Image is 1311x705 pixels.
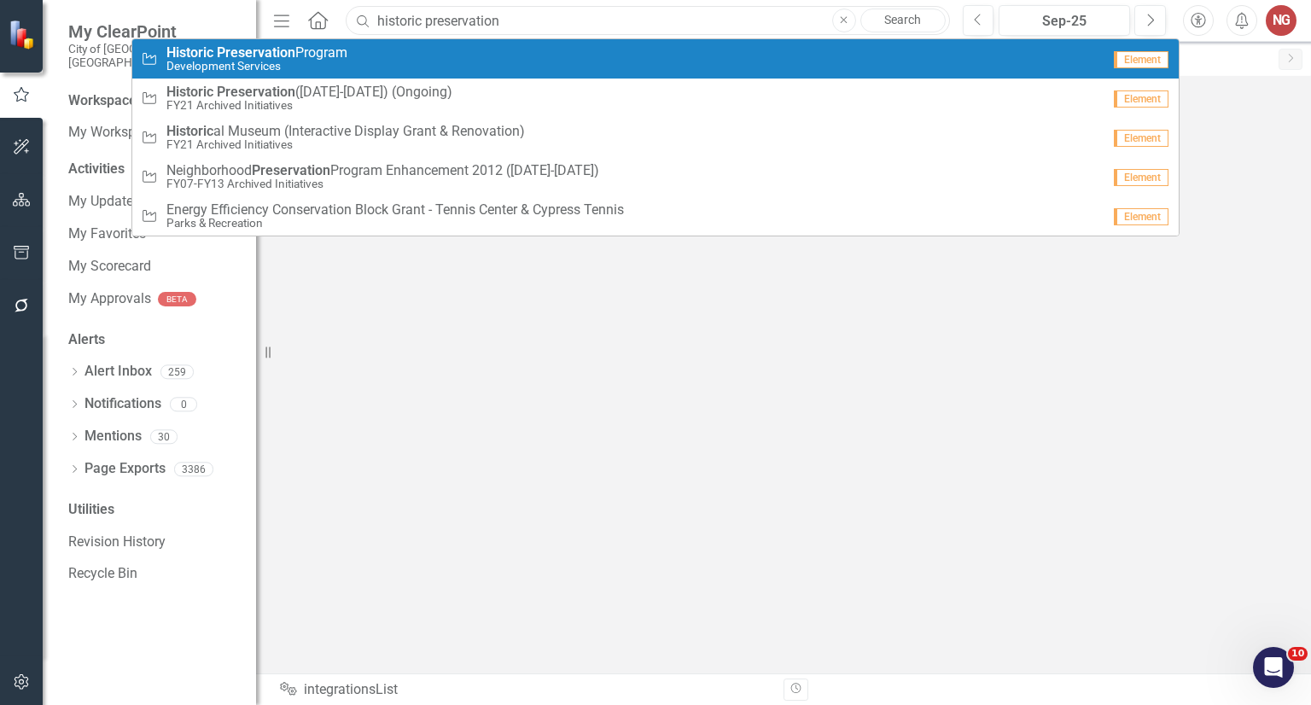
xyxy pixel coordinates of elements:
[68,224,239,244] a: My Favorites
[132,39,1180,79] a: PreservationProgramDevelopment ServicesElement
[132,79,1180,118] a: Preservation([DATE]-[DATE]) (Ongoing)FY21 Archived InitiativesElement
[1114,169,1168,186] span: Element
[68,21,239,42] span: My ClearPoint
[166,178,599,190] small: FY07-FY13 Archived Initiatives
[166,99,452,112] small: FY21 Archived Initiatives
[68,289,151,309] a: My Approvals
[132,196,1180,236] a: Energy Efficiency Conservation Block Grant - Tennis Center & Cypress TennisParks & RecreationElement
[7,18,39,50] img: ClearPoint Strategy
[166,45,347,61] span: Program
[1005,11,1124,32] div: Sep-25
[132,157,1180,196] a: NeighborhoodPreservationProgram Enhancement 2012 ([DATE]-[DATE])FY07-FY13 Archived InitiativesEle...
[217,44,295,61] strong: Preservation
[166,84,452,100] span: ([DATE]-[DATE]) (Ongoing)
[1288,647,1308,661] span: 10
[1266,5,1296,36] button: NG
[280,680,771,700] div: integrationsList
[68,91,143,111] div: Workspaces
[68,330,239,350] div: Alerts
[68,42,239,70] small: City of [GEOGRAPHIC_DATA], [GEOGRAPHIC_DATA]
[84,362,152,382] a: Alert Inbox
[1114,130,1168,147] span: Element
[252,162,330,178] strong: Preservation
[166,138,525,151] small: FY21 Archived Initiatives
[174,462,213,476] div: 3386
[1114,51,1168,68] span: Element
[158,292,196,306] div: BETA
[68,257,239,277] a: My Scorecard
[68,564,239,584] a: Recycle Bin
[132,118,1180,157] a: al Museum (Interactive Display Grant & Renovation)FY21 Archived InitiativesElement
[1114,90,1168,108] span: Element
[217,84,295,100] strong: Preservation
[84,427,142,446] a: Mentions
[1253,647,1294,688] iframe: Intercom live chat
[84,394,161,414] a: Notifications
[68,500,239,520] div: Utilities
[860,9,946,32] a: Search
[166,163,599,178] span: Neighborhood Program Enhancement 2012 ([DATE]-[DATE])
[1114,208,1168,225] span: Element
[68,160,239,179] div: Activities
[166,124,525,139] span: al Museum (Interactive Display Grant & Renovation)
[999,5,1130,36] button: Sep-25
[68,533,239,552] a: Revision History
[160,364,194,379] div: 259
[150,429,178,444] div: 30
[166,202,624,218] span: Energy Efficiency Conservation Block Grant - Tennis Center & Cypress Tennis
[346,6,949,36] input: Search ClearPoint...
[68,123,239,143] a: My Workspace
[84,459,166,479] a: Page Exports
[68,192,239,212] a: My Updates
[170,397,197,411] div: 0
[166,60,347,73] small: Development Services
[166,217,624,230] small: Parks & Recreation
